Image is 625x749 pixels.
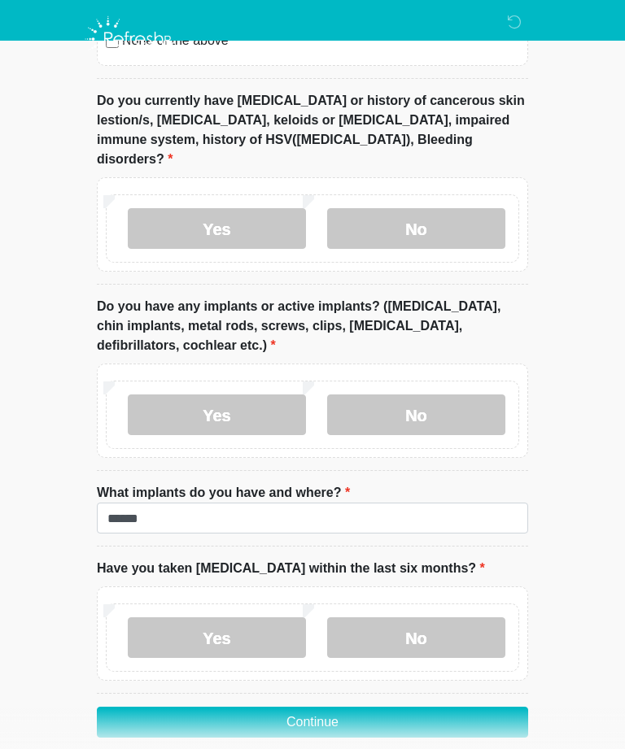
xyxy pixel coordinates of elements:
[327,394,505,435] label: No
[97,91,528,169] label: Do you currently have [MEDICAL_DATA] or history of cancerous skin lestion/s, [MEDICAL_DATA], kelo...
[97,559,485,578] label: Have you taken [MEDICAL_DATA] within the last six months?
[97,483,350,503] label: What implants do you have and where?
[128,617,306,658] label: Yes
[81,12,179,66] img: Refresh RX Logo
[97,297,528,355] label: Do you have any implants or active implants? ([MEDICAL_DATA], chin implants, metal rods, screws, ...
[327,617,505,658] label: No
[128,394,306,435] label: Yes
[97,707,528,738] button: Continue
[128,208,306,249] label: Yes
[327,208,505,249] label: No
